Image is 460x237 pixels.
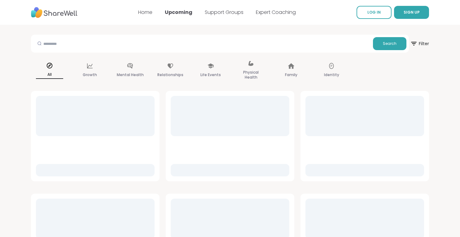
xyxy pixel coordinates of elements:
[373,37,406,50] button: Search
[138,9,152,16] a: Home
[394,6,429,19] button: SIGN UP
[205,9,243,16] a: Support Groups
[117,71,144,79] p: Mental Health
[285,71,297,79] p: Family
[83,71,97,79] p: Growth
[383,41,396,46] span: Search
[410,36,429,51] span: Filter
[367,10,381,15] span: LOG IN
[410,35,429,53] button: Filter
[200,71,221,79] p: Life Events
[404,10,420,15] span: SIGN UP
[357,6,392,19] a: LOG IN
[31,4,77,21] img: ShareWell Nav Logo
[36,71,63,79] p: All
[256,9,296,16] a: Expert Coaching
[157,71,183,79] p: Relationships
[324,71,339,79] p: Identity
[237,69,265,81] p: Physical Health
[165,9,192,16] a: Upcoming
